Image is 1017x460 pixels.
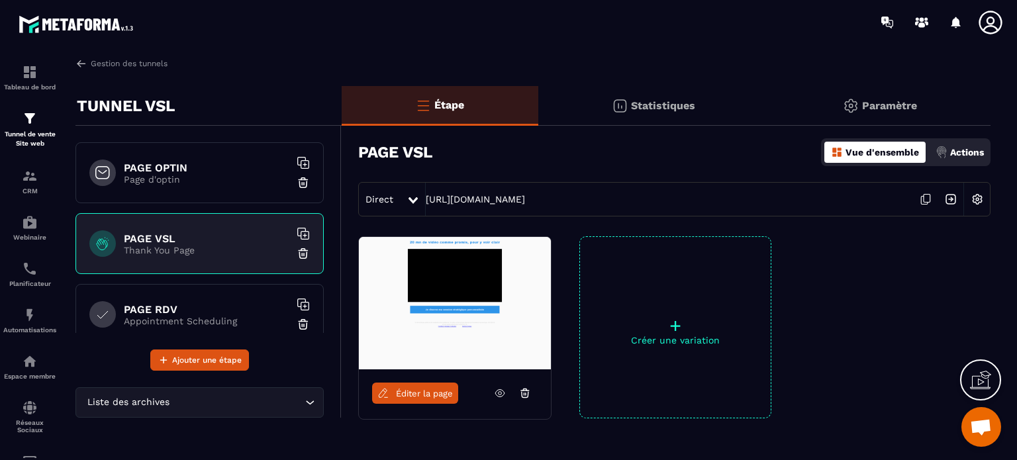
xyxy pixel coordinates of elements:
p: Tunnel de vente Site web [3,130,56,148]
img: trash [297,318,310,331]
a: [URL][DOMAIN_NAME] [426,194,525,205]
a: formationformationTableau de bord [3,54,56,101]
img: automations [22,307,38,323]
a: automationsautomationsWebinaire [3,205,56,251]
h3: PAGE VSL [358,143,432,161]
a: social-networksocial-networkRéseaux Sociaux [3,390,56,443]
h6: PAGE OPTIN [124,161,289,174]
p: Étape [434,99,464,111]
img: trash [297,247,310,260]
p: Automatisations [3,326,56,334]
a: Éditer la page [372,383,458,404]
span: Liste des archives [84,395,172,410]
img: image [359,237,551,369]
p: Actions [950,147,984,158]
span: Ajouter une étape [172,353,242,367]
p: Page d'optin [124,174,289,185]
img: automations [22,214,38,230]
p: Tableau de bord [3,83,56,91]
img: logo [19,12,138,36]
button: Ajouter une étape [150,349,249,371]
img: arrow [75,58,87,69]
a: automationsautomationsAutomatisations [3,297,56,344]
img: stats.20deebd0.svg [612,98,628,114]
img: setting-w.858f3a88.svg [965,187,990,212]
img: dashboard-orange.40269519.svg [831,146,843,158]
img: trash [297,176,310,189]
img: setting-gr.5f69749f.svg [843,98,859,114]
p: Planificateur [3,280,56,287]
img: bars-o.4a397970.svg [415,97,431,113]
span: Éditer la page [396,389,453,398]
img: formation [22,111,38,126]
div: Search for option [75,387,324,418]
img: automations [22,353,38,369]
p: Paramètre [862,99,917,112]
p: Créer une variation [580,335,771,345]
a: automationsautomationsEspace membre [3,344,56,390]
h6: PAGE VSL [124,232,289,245]
p: TUNNEL VSL [77,93,175,119]
p: + [580,316,771,335]
p: Espace membre [3,373,56,380]
p: Statistiques [631,99,695,112]
img: social-network [22,400,38,416]
a: Gestion des tunnels [75,58,168,69]
h6: PAGE RDV [124,303,289,316]
div: Ouvrir le chat [961,407,1001,447]
p: Thank You Page [124,245,289,255]
a: schedulerschedulerPlanificateur [3,251,56,297]
p: Réseaux Sociaux [3,419,56,434]
img: arrow-next.bcc2205e.svg [938,187,963,212]
p: CRM [3,187,56,195]
p: Vue d'ensemble [846,147,919,158]
img: formation [22,168,38,184]
a: formationformationTunnel de vente Site web [3,101,56,158]
img: scheduler [22,261,38,277]
img: formation [22,64,38,80]
input: Search for option [172,395,302,410]
img: actions.d6e523a2.png [936,146,947,158]
a: formationformationCRM [3,158,56,205]
span: Direct [365,194,393,205]
p: Appointment Scheduling [124,316,289,326]
p: Webinaire [3,234,56,241]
